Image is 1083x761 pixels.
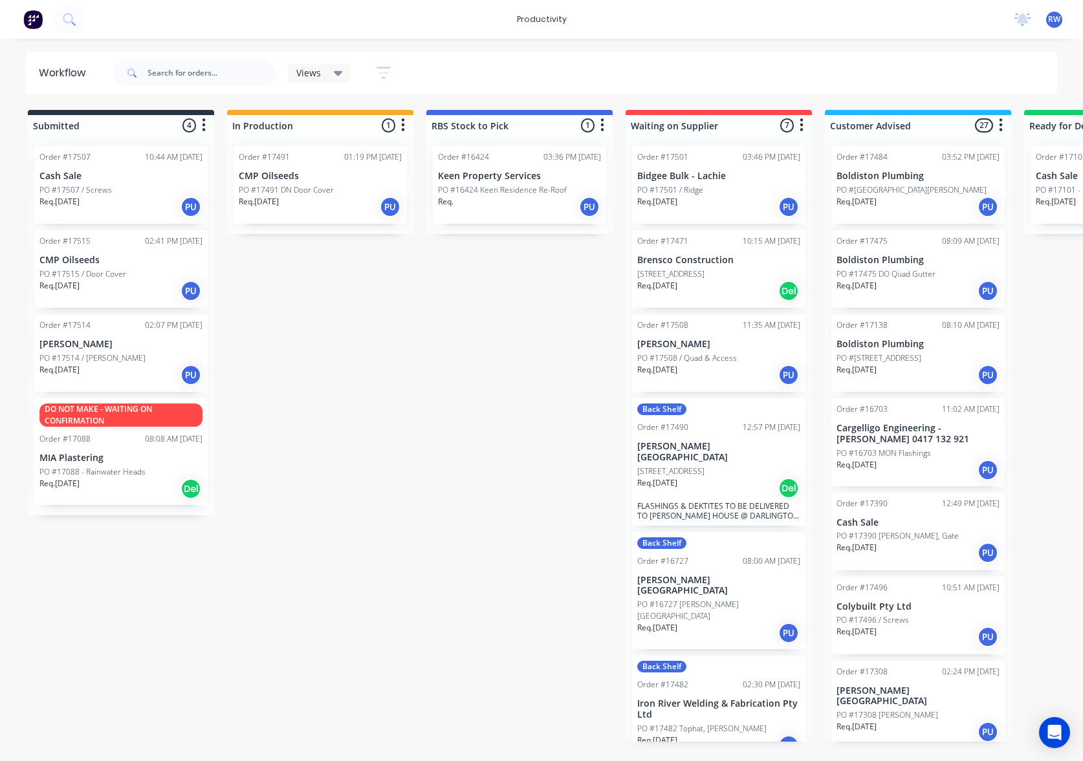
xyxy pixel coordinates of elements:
[637,319,688,331] div: Order #17508
[39,466,146,478] p: PO #17088 - Rainwater Heads
[637,171,800,182] p: Bidgee Bulk - Lachie
[942,666,1000,678] div: 02:24 PM [DATE]
[831,314,1005,392] div: Order #1713808:10 AM [DATE]Boldiston PlumbingPO #[STREET_ADDRESS]Req.[DATE]PU
[239,184,334,196] p: PO #17491 DN Door Cover
[978,542,998,563] div: PU
[39,196,80,208] p: Req. [DATE]
[837,530,959,542] p: PO #17390 [PERSON_NAME], Gate
[239,151,290,163] div: Order #17491
[145,433,202,445] div: 08:08 AM [DATE]
[743,422,800,433] div: 12:57 PM [DATE]
[34,398,208,505] div: DO NOT MAKE - WAITING ON CONFIRMATIONOrder #1708808:08 AM [DATE]MIA PlasteringPO #17088 - Rainwat...
[978,722,998,742] div: PU
[39,352,146,364] p: PO #17514 / [PERSON_NAME]
[837,352,921,364] p: PO #[STREET_ADDRESS]
[637,235,688,247] div: Order #17471
[23,10,43,29] img: Factory
[632,146,805,224] div: Order #1750103:46 PM [DATE]Bidgee Bulk - LachiePO #17501 / RidgeReq.[DATE]PU
[637,184,703,196] p: PO #17501 / Ridge
[837,268,935,280] p: PO #17475 DO Quad Gutter
[942,319,1000,331] div: 08:10 AM [DATE]
[148,60,276,86] input: Search for orders...
[380,197,400,217] div: PU
[39,255,202,266] p: CMP Oilseeds
[1036,196,1076,208] p: Req. [DATE]
[637,723,767,734] p: PO #17482 Tophat, [PERSON_NAME]
[39,364,80,376] p: Req. [DATE]
[837,280,877,292] p: Req. [DATE]
[543,151,601,163] div: 03:36 PM [DATE]
[743,151,800,163] div: 03:46 PM [DATE]
[837,196,877,208] p: Req. [DATE]
[145,319,202,331] div: 02:07 PM [DATE]
[637,339,800,350] p: [PERSON_NAME]
[831,398,1005,486] div: Order #1670311:02 AM [DATE]Cargelligo Engineering - [PERSON_NAME] 0417 132 921PO #16703 MON Flash...
[778,478,799,498] div: Del
[837,171,1000,182] p: Boldiston Plumbing
[637,280,677,292] p: Req. [DATE]
[637,698,800,720] p: Iron River Welding & Fabrication Pty Ltd
[978,627,998,647] div: PU
[637,679,688,691] div: Order #17482
[637,352,737,364] p: PO #17508 / Quad & Access
[637,268,705,280] p: [STREET_ADDRESS]
[778,365,799,385] div: PU
[837,666,888,678] div: Order #17308
[637,364,677,376] p: Req. [DATE]
[1039,717,1070,748] div: Open Intercom Messenger
[637,734,677,746] p: Req. [DATE]
[145,151,202,163] div: 10:44 AM [DATE]
[632,230,805,308] div: Order #1747110:15 AM [DATE]Brensco Construction[STREET_ADDRESS]Req.[DATE]Del
[637,575,800,597] p: [PERSON_NAME][GEOGRAPHIC_DATA]
[837,721,877,733] p: Req. [DATE]
[942,151,1000,163] div: 03:52 PM [DATE]
[837,614,909,626] p: PO #17496 / Screws
[831,577,1005,654] div: Order #1749610:51 AM [DATE]Colybuilt Pty LtdPO #17496 / ScrewsReq.[DATE]PU
[39,151,91,163] div: Order #17507
[39,280,80,292] p: Req. [DATE]
[39,268,126,280] p: PO #17515 / Door Cover
[837,184,987,196] p: PO #[GEOGRAPHIC_DATA][PERSON_NAME]
[632,314,805,392] div: Order #1750811:35 AM [DATE][PERSON_NAME]PO #17508 / Quad & AccessReq.[DATE]PU
[837,339,1000,350] p: Boldiston Plumbing
[978,281,998,301] div: PU
[837,364,877,376] p: Req. [DATE]
[637,661,686,672] div: Back Shelf
[637,477,677,489] p: Req. [DATE]
[637,422,688,433] div: Order #17490
[743,235,800,247] div: 10:15 AM [DATE]
[145,235,202,247] div: 02:41 PM [DATE]
[942,498,1000,509] div: 12:49 PM [DATE]
[637,151,688,163] div: Order #17501
[942,235,1000,247] div: 08:09 AM [DATE]
[837,517,1000,528] p: Cash Sale
[837,498,888,509] div: Order #17390
[632,532,805,650] div: Back ShelfOrder #1672708:00 AM [DATE][PERSON_NAME][GEOGRAPHIC_DATA]PO #16727 [PERSON_NAME][GEOGRA...
[181,281,201,301] div: PU
[637,441,800,463] p: [PERSON_NAME][GEOGRAPHIC_DATA]
[39,403,202,427] div: DO NOT MAKE - WAITING ON CONFIRMATION
[239,171,402,182] p: CMP Oilseeds
[637,501,800,520] p: FLASHINGS & DEKTITES TO BE DELIVERED TO [PERSON_NAME] HOUSE @ DARLINGTON PT [DATE] 4th, ALONG WIT...
[778,623,799,643] div: PU
[837,709,938,721] p: PO #17308 [PERSON_NAME]
[181,365,201,385] div: PU
[831,493,1005,570] div: Order #1739012:49 PM [DATE]Cash SalePO #17390 [PERSON_NAME], GateReq.[DATE]PU
[39,171,202,182] p: Cash Sale
[743,555,800,567] div: 08:00 AM [DATE]
[181,197,201,217] div: PU
[778,281,799,301] div: Del
[637,622,677,634] p: Req. [DATE]
[39,478,80,489] p: Req. [DATE]
[637,466,705,477] p: [STREET_ADDRESS]
[837,403,888,415] div: Order #16703
[34,314,208,392] div: Order #1751402:07 PM [DATE][PERSON_NAME]PO #17514 / [PERSON_NAME]Req.[DATE]PU
[34,230,208,308] div: Order #1751502:41 PM [DATE]CMP OilseedsPO #17515 / Door CoverReq.[DATE]PU
[778,197,799,217] div: PU
[34,146,208,224] div: Order #1750710:44 AM [DATE]Cash SalePO #17507 / ScrewsReq.[DATE]PU
[637,599,800,622] p: PO #16727 [PERSON_NAME][GEOGRAPHIC_DATA]
[510,10,573,29] div: productivity
[579,197,600,217] div: PU
[837,582,888,594] div: Order #17496
[637,196,677,208] p: Req. [DATE]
